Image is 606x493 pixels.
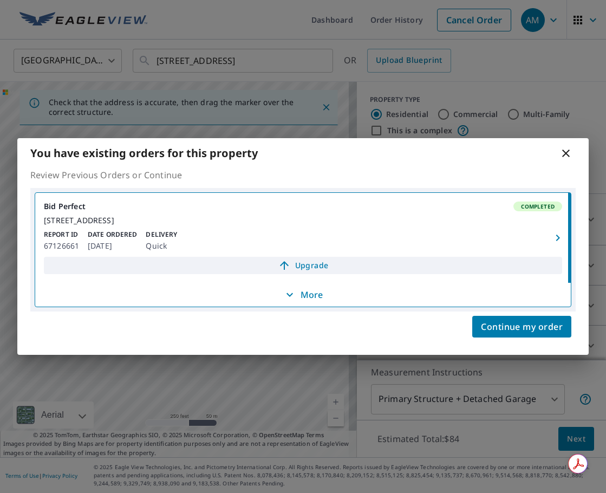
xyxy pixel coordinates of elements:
[44,202,562,211] div: Bid Perfect
[472,316,571,338] button: Continue my order
[44,257,562,274] a: Upgrade
[35,193,571,283] a: Bid PerfectCompleted[STREET_ADDRESS]Report ID67126661Date Ordered[DATE]DeliveryQuickUpgrade
[88,230,137,239] p: Date Ordered
[514,203,561,210] span: Completed
[30,168,576,181] p: Review Previous Orders or Continue
[44,230,79,239] p: Report ID
[283,288,323,301] p: More
[44,216,562,225] div: [STREET_ADDRESS]
[146,230,177,239] p: Delivery
[481,319,563,334] span: Continue my order
[30,146,258,160] b: You have existing orders for this property
[44,239,79,252] p: 67126661
[146,239,177,252] p: Quick
[88,239,137,252] p: [DATE]
[50,259,556,272] span: Upgrade
[35,283,571,307] button: More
